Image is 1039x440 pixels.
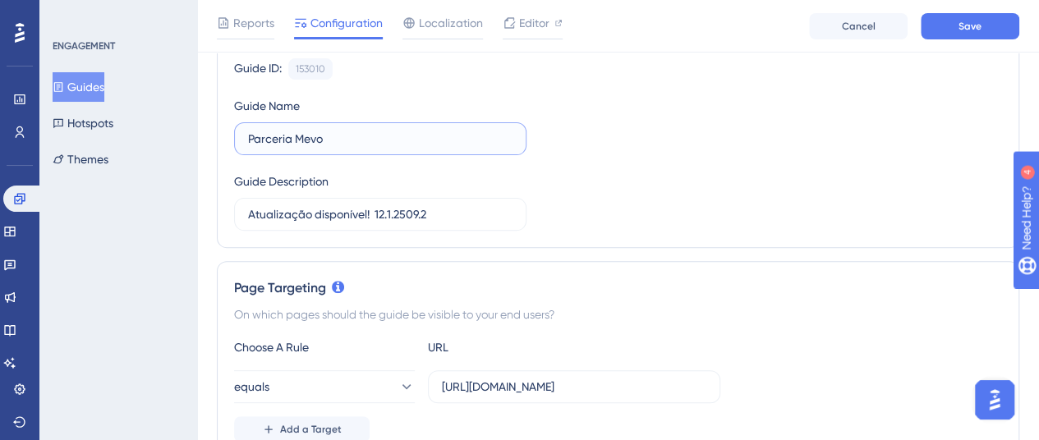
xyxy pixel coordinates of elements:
[114,8,119,21] div: 4
[248,130,513,148] input: Type your Guide’s Name here
[39,4,103,24] span: Need Help?
[234,278,1002,298] div: Page Targeting
[280,423,342,436] span: Add a Target
[921,13,1019,39] button: Save
[234,58,282,80] div: Guide ID:
[53,72,104,102] button: Guides
[53,108,113,138] button: Hotspots
[234,305,1002,324] div: On which pages should the guide be visible to your end users?
[519,13,549,33] span: Editor
[970,375,1019,424] iframe: UserGuiding AI Assistant Launcher
[442,378,706,396] input: yourwebsite.com/path
[234,370,415,403] button: equals
[248,205,513,223] input: Type your Guide’s Description here
[296,62,325,76] div: 153010
[53,39,115,53] div: ENGAGEMENT
[234,96,300,116] div: Guide Name
[234,172,329,191] div: Guide Description
[809,13,908,39] button: Cancel
[234,337,415,357] div: Choose A Rule
[53,144,108,174] button: Themes
[310,13,383,33] span: Configuration
[842,20,876,33] span: Cancel
[959,20,982,33] span: Save
[419,13,483,33] span: Localization
[234,377,269,396] span: equals
[233,13,274,33] span: Reports
[428,337,609,357] div: URL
